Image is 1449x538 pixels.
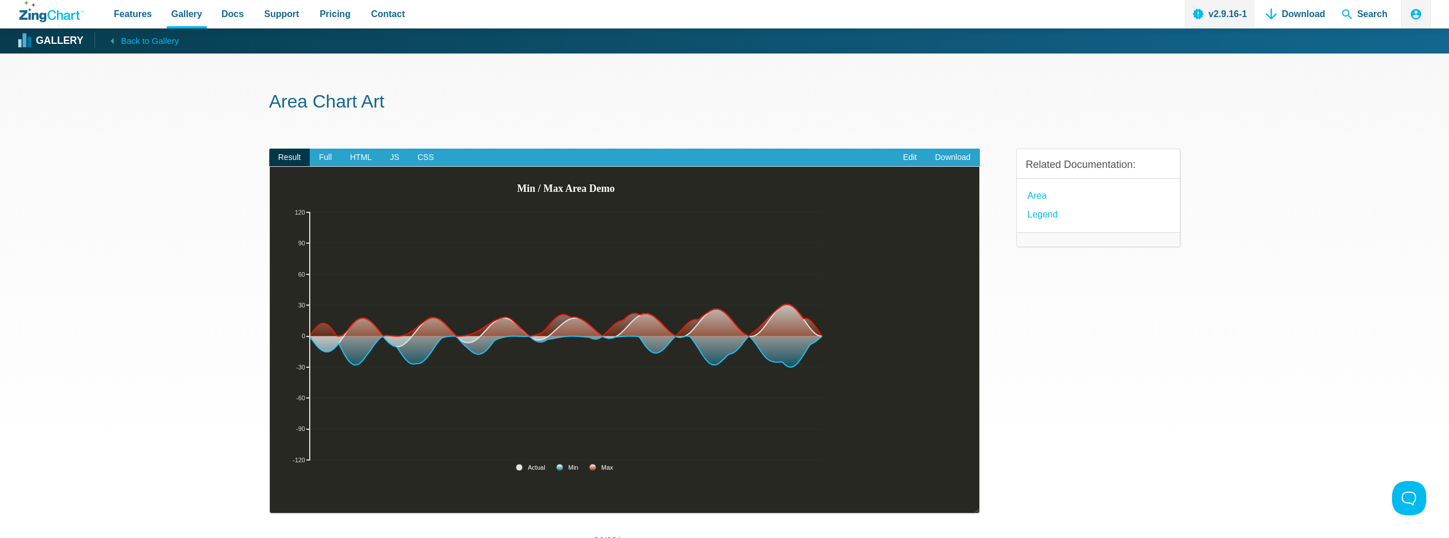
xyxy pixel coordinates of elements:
[1028,207,1058,222] a: Legend
[269,90,1180,116] h1: Area Chart Art
[371,6,405,22] span: Contact
[95,32,179,48] a: Back to Gallery
[381,149,408,167] span: JS
[310,149,341,167] span: Full
[894,149,926,167] a: Edit
[221,6,244,22] span: Docs
[114,6,152,22] span: Features
[926,149,979,167] a: Download
[341,149,381,167] span: HTML
[19,32,83,50] a: Gallery
[408,149,443,167] span: CSS
[1026,158,1171,171] h3: Related Documentation:
[319,6,350,22] span: Pricing
[19,1,84,22] a: ZingChart Logo. Click to return to the homepage
[171,6,202,22] span: Gallery
[1392,481,1426,515] iframe: Toggle Customer Support
[269,149,310,167] span: Result
[36,36,83,46] strong: Gallery
[264,6,299,22] span: Support
[121,34,179,48] span: Back to Gallery
[1028,188,1047,203] a: Area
